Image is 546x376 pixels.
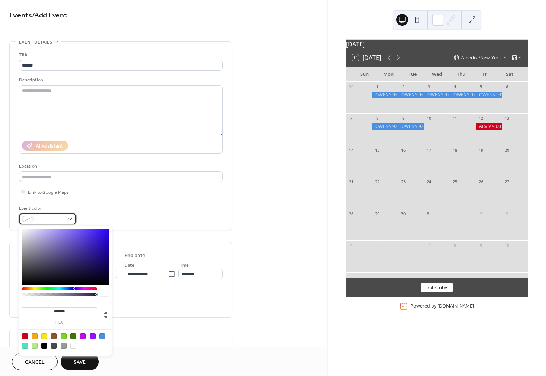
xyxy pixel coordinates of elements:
[346,40,528,49] div: [DATE]
[70,333,76,339] div: #417505
[352,67,376,82] div: Sun
[61,343,67,349] div: #9B9B9B
[374,147,380,153] div: 15
[401,67,425,82] div: Tue
[19,205,75,212] div: Event color
[125,252,145,260] div: End date
[426,242,432,248] div: 7
[400,179,406,185] div: 23
[32,8,67,23] span: / Add Event
[504,211,510,216] div: 3
[426,211,432,216] div: 31
[22,321,97,325] label: hex
[125,261,135,269] span: Date
[19,51,221,59] div: Title
[19,163,221,170] div: Location
[478,116,484,121] div: 12
[32,343,38,349] div: #B8E986
[452,147,458,153] div: 18
[51,333,57,339] div: #8B572A
[504,179,510,185] div: 27
[504,147,510,153] div: 20
[437,303,474,309] a: [DOMAIN_NAME]
[19,76,221,84] div: Description
[504,242,510,248] div: 10
[32,333,38,339] div: #F5A623
[9,8,32,23] a: Events
[19,38,52,46] span: Event details
[478,84,484,90] div: 5
[348,116,354,121] div: 7
[348,84,354,90] div: 30
[398,92,424,98] div: OWENS 9:00 AM
[400,211,406,216] div: 30
[374,116,380,121] div: 8
[348,147,354,153] div: 14
[178,261,189,269] span: Time
[12,353,58,370] button: Cancel
[478,211,484,216] div: 2
[372,92,398,98] div: OWENS 9:00 AM
[349,52,384,63] button: 14[DATE]
[28,189,69,196] span: Link to Google Maps
[449,67,473,82] div: Thu
[80,333,86,339] div: #BD10E0
[374,242,380,248] div: 5
[61,333,67,339] div: #7ED321
[476,92,502,98] div: OWENS 9:00 AM
[426,147,432,153] div: 17
[348,179,354,185] div: 21
[410,303,474,309] div: Powered by
[421,283,453,292] button: Subscribe
[41,343,47,349] div: #000000
[51,343,57,349] div: #4A4A4A
[99,333,105,339] div: #4A90E2
[450,92,476,98] div: OWENS 9:00 AM
[452,116,458,121] div: 11
[374,179,380,185] div: 22
[398,123,424,130] div: OWENS 9:00 AM
[478,242,484,248] div: 9
[478,179,484,185] div: 26
[498,67,522,82] div: Sat
[425,67,449,82] div: Wed
[377,67,401,82] div: Mon
[452,84,458,90] div: 4
[426,116,432,121] div: 10
[478,147,484,153] div: 19
[452,242,458,248] div: 8
[461,55,501,60] span: America/New_York
[400,116,406,121] div: 9
[41,333,47,339] div: #F8E71C
[424,92,450,98] div: OWENS 9:00 AM
[452,179,458,185] div: 25
[474,67,498,82] div: Fri
[400,147,406,153] div: 16
[504,116,510,121] div: 13
[476,123,502,130] div: ARVIV 9:00 AM
[426,179,432,185] div: 24
[400,242,406,248] div: 6
[348,242,354,248] div: 4
[400,84,406,90] div: 2
[74,359,86,366] span: Save
[61,353,99,370] button: Save
[348,211,354,216] div: 28
[22,333,28,339] div: #D0021B
[25,359,45,366] span: Cancel
[372,123,398,130] div: OWENS 9:00 AM
[374,211,380,216] div: 29
[90,333,96,339] div: #9013FE
[22,343,28,349] div: #50E3C2
[70,343,76,349] div: #FFFFFF
[374,84,380,90] div: 1
[426,84,432,90] div: 3
[452,211,458,216] div: 1
[504,84,510,90] div: 6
